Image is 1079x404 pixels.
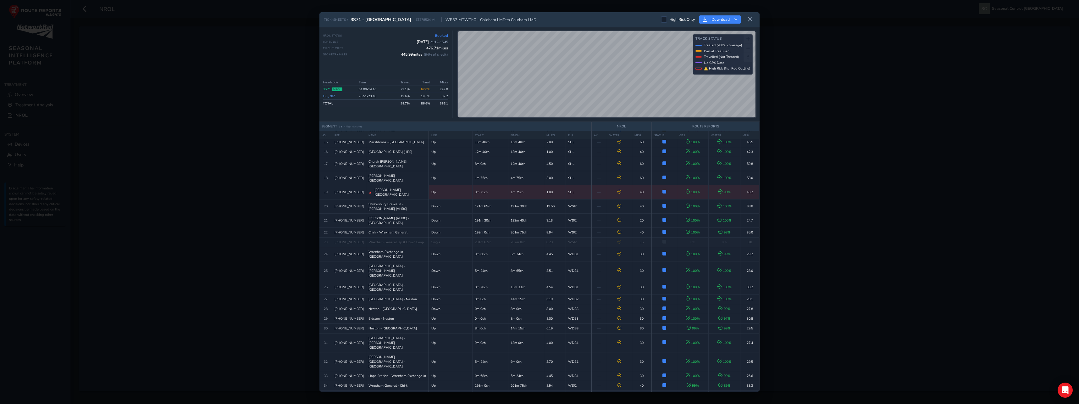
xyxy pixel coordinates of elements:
span: 0% [690,240,695,244]
th: MPH [740,131,760,139]
td: 14m 15ch [508,294,544,304]
td: [PHONE_NUMBER] [332,213,366,227]
td: 0.0 [740,237,760,247]
span: — [597,149,601,154]
span: 99 % [718,252,731,256]
td: WDB1 [566,261,591,280]
span: 99 % [718,306,731,311]
td: WSJ2 [566,227,591,237]
span: 15 [324,140,328,144]
span: 100 % [686,161,700,166]
td: 386.1 [432,100,448,107]
span: Neston - [GEOGRAPHIC_DATA] [368,326,417,331]
td: 0m 68ch [472,371,508,381]
th: LINE [429,131,472,139]
td: 60 [632,137,652,147]
td: 201m 62ch [472,237,508,247]
span: 0% [722,240,727,244]
span: 29 [324,316,328,321]
td: [PHONE_NUMBER] [332,237,366,247]
th: WATER [709,131,740,139]
th: NAME [366,131,429,139]
span: 32 [324,359,328,364]
span: 98 % [718,190,731,194]
span: 100 % [686,140,700,144]
td: 1m 75ch [472,171,508,185]
span: 100 % [686,252,700,256]
td: 19.56 [544,199,566,213]
span: — [597,359,601,364]
span: Shrewsbury Crewe Jn - [PERSON_NAME] (AHBC) [368,202,427,211]
span: 100 % [686,359,700,364]
span: 100 % [717,359,732,364]
span: Booked [435,33,448,38]
span: — [597,297,601,301]
span: 98 % [718,230,731,235]
td: 30 [632,352,652,371]
td: 3.00 [544,171,566,185]
td: 20:51 - 23:48 [357,93,391,100]
span: 27 [324,297,328,301]
td: 87.2 [432,93,448,100]
td: [PHONE_NUMBER] [332,247,366,261]
td: Down [429,213,472,227]
span: [PERSON_NAME][GEOGRAPHIC_DATA] - [GEOGRAPHIC_DATA] [368,355,427,369]
td: 19.6 % [391,93,411,100]
span: Church [PERSON_NAME][GEOGRAPHIC_DATA] [368,159,427,169]
span: 25 [324,268,328,273]
td: 30.2 [740,280,760,294]
span: ( 94 % of circuit) [424,52,448,57]
span: 97 % [718,316,731,321]
span: 100 % [686,340,700,345]
td: 8.94 [544,227,566,237]
td: 29.5 [740,323,760,333]
td: [PHONE_NUMBER] [332,227,366,237]
span: — [597,316,601,321]
td: 0.23 [544,237,566,247]
span: [PERSON_NAME][GEOGRAPHIC_DATA] [374,188,426,197]
td: 13m 40ch [508,147,544,157]
td: WDB3 [566,304,591,314]
td: SHL [566,185,591,199]
td: 43.2 [740,185,760,199]
td: 2.00 [544,137,566,147]
span: — [597,268,601,273]
span: 100 % [717,297,732,301]
td: 4.45 [544,371,566,381]
td: SHL [566,147,591,157]
td: 299.0 [432,86,448,93]
td: WSJ2 [566,213,591,227]
th: Miles [432,79,448,86]
td: 171m 65ch [472,199,508,213]
td: 193m 0ch [472,227,508,237]
td: [PHONE_NUMBER] [332,261,366,280]
th: Headcode [323,79,357,86]
span: 99 % [718,326,731,331]
td: 4.50 [544,157,566,171]
canvas: Map [458,31,755,117]
td: [PHONE_NUMBER] [332,294,366,304]
span: Treated (≥80% coverage) [704,43,742,48]
span: 18 [324,176,328,180]
span: 100 % [717,176,732,180]
td: WDB1 [566,371,591,381]
td: [PHONE_NUMBER] [332,157,366,171]
span: ▲ [368,190,372,195]
span: Wrexham Exchange Jn - [GEOGRAPHIC_DATA] [368,250,427,259]
td: 67.0% [412,86,432,93]
span: [DATE] [417,39,448,44]
span: Chirk - Wrexham General [368,230,407,235]
td: 4.00 [544,333,566,352]
td: Down [429,304,472,314]
td: 1.00 [544,147,566,157]
span: Geometry Miles [323,53,347,56]
td: WDB3 [566,314,591,323]
span: NROL Status [323,34,342,37]
span: 16 [324,149,328,154]
span: 100 % [686,268,700,273]
td: 8m 0ch [508,304,544,314]
th: SEGMENT [319,122,591,131]
th: AM [591,131,607,139]
td: 12m 40ch [472,147,508,157]
td: 5m 24ch [472,261,508,280]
